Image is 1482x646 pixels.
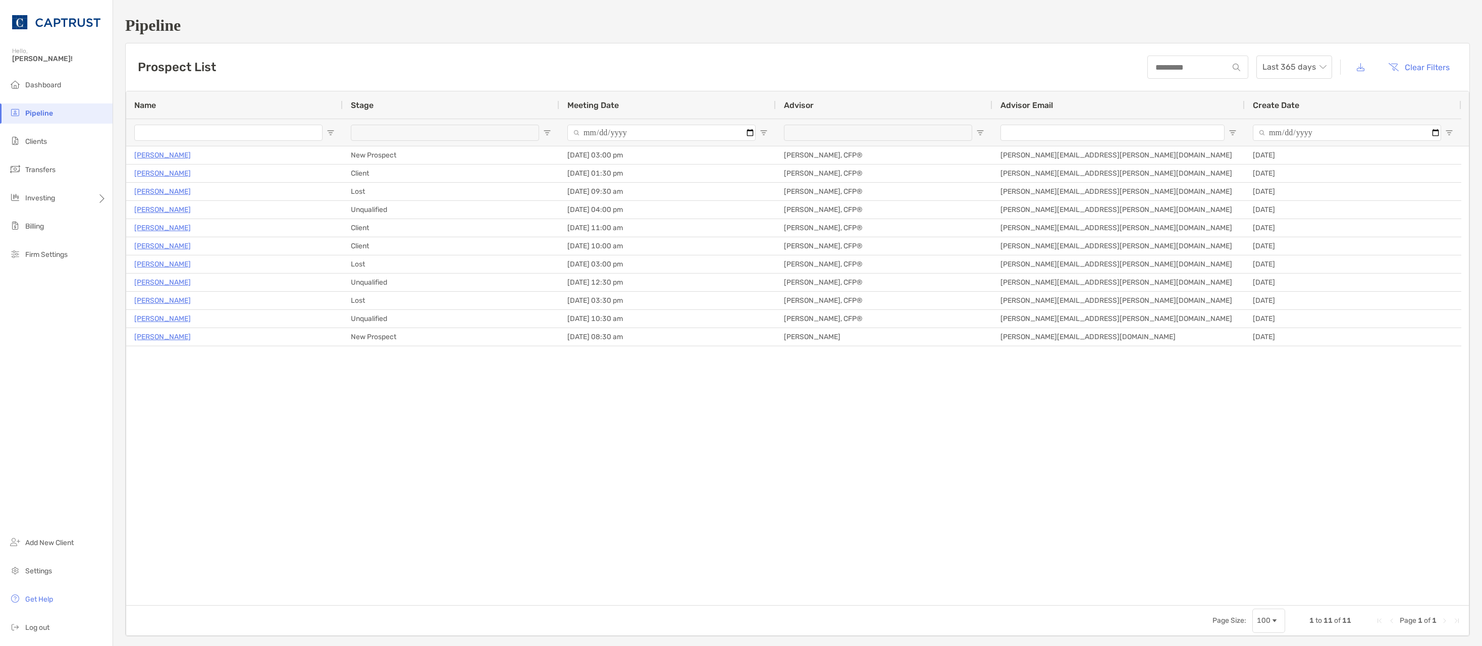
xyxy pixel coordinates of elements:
[134,100,156,110] span: Name
[760,129,768,137] button: Open Filter Menu
[9,163,21,175] img: transfers icon
[1400,616,1416,625] span: Page
[134,203,191,216] p: [PERSON_NAME]
[1233,64,1240,71] img: input icon
[134,149,191,161] a: [PERSON_NAME]
[343,183,559,200] div: Lost
[343,292,559,309] div: Lost
[9,248,21,260] img: firm-settings icon
[1441,617,1449,625] div: Next Page
[343,219,559,237] div: Client
[1245,201,1461,219] div: [DATE]
[1253,100,1299,110] span: Create Date
[1375,617,1384,625] div: First Page
[776,292,992,309] div: [PERSON_NAME], CFP®
[992,292,1245,309] div: [PERSON_NAME][EMAIL_ADDRESS][PERSON_NAME][DOMAIN_NAME]
[9,220,21,232] img: billing icon
[1245,183,1461,200] div: [DATE]
[343,237,559,255] div: Client
[1445,129,1453,137] button: Open Filter Menu
[1245,219,1461,237] div: [DATE]
[134,185,191,198] a: [PERSON_NAME]
[559,219,776,237] div: [DATE] 11:00 am
[134,331,191,343] a: [PERSON_NAME]
[1342,616,1351,625] span: 11
[1324,616,1333,625] span: 11
[351,100,374,110] span: Stage
[992,255,1245,273] div: [PERSON_NAME][EMAIL_ADDRESS][PERSON_NAME][DOMAIN_NAME]
[992,165,1245,182] div: [PERSON_NAME][EMAIL_ADDRESS][PERSON_NAME][DOMAIN_NAME]
[776,201,992,219] div: [PERSON_NAME], CFP®
[1252,609,1285,633] div: Page Size
[25,623,49,632] span: Log out
[25,567,52,575] span: Settings
[25,166,56,174] span: Transfers
[9,593,21,605] img: get-help icon
[992,237,1245,255] div: [PERSON_NAME][EMAIL_ADDRESS][PERSON_NAME][DOMAIN_NAME]
[543,129,551,137] button: Open Filter Menu
[12,55,107,63] span: [PERSON_NAME]!
[776,274,992,291] div: [PERSON_NAME], CFP®
[134,222,191,234] a: [PERSON_NAME]
[1245,165,1461,182] div: [DATE]
[784,100,814,110] span: Advisor
[343,255,559,273] div: Lost
[134,258,191,271] a: [PERSON_NAME]
[559,274,776,291] div: [DATE] 12:30 pm
[134,167,191,180] a: [PERSON_NAME]
[992,146,1245,164] div: [PERSON_NAME][EMAIL_ADDRESS][PERSON_NAME][DOMAIN_NAME]
[559,183,776,200] div: [DATE] 09:30 am
[567,100,619,110] span: Meeting Date
[776,219,992,237] div: [PERSON_NAME], CFP®
[1000,100,1053,110] span: Advisor Email
[1432,616,1437,625] span: 1
[25,81,61,89] span: Dashboard
[9,135,21,147] img: clients icon
[1245,255,1461,273] div: [DATE]
[125,16,1470,35] h1: Pipeline
[1453,617,1461,625] div: Last Page
[992,328,1245,346] div: [PERSON_NAME][EMAIL_ADDRESS][DOMAIN_NAME]
[1388,617,1396,625] div: Previous Page
[1381,56,1457,78] button: Clear Filters
[138,60,216,74] h3: Prospect List
[1229,129,1237,137] button: Open Filter Menu
[9,621,21,633] img: logout icon
[343,146,559,164] div: New Prospect
[992,310,1245,328] div: [PERSON_NAME][EMAIL_ADDRESS][PERSON_NAME][DOMAIN_NAME]
[9,536,21,548] img: add_new_client icon
[343,328,559,346] div: New Prospect
[559,237,776,255] div: [DATE] 10:00 am
[134,312,191,325] a: [PERSON_NAME]
[992,219,1245,237] div: [PERSON_NAME][EMAIL_ADDRESS][PERSON_NAME][DOMAIN_NAME]
[567,125,756,141] input: Meeting Date Filter Input
[1212,616,1246,625] div: Page Size:
[559,310,776,328] div: [DATE] 10:30 am
[343,310,559,328] div: Unqualified
[9,78,21,90] img: dashboard icon
[134,240,191,252] a: [PERSON_NAME]
[134,294,191,307] p: [PERSON_NAME]
[25,194,55,202] span: Investing
[776,165,992,182] div: [PERSON_NAME], CFP®
[1253,125,1441,141] input: Create Date Filter Input
[559,201,776,219] div: [DATE] 04:00 pm
[776,310,992,328] div: [PERSON_NAME], CFP®
[9,564,21,576] img: settings icon
[1424,616,1431,625] span: of
[559,328,776,346] div: [DATE] 08:30 am
[1245,274,1461,291] div: [DATE]
[776,146,992,164] div: [PERSON_NAME], CFP®
[1245,237,1461,255] div: [DATE]
[1245,310,1461,328] div: [DATE]
[134,276,191,289] a: [PERSON_NAME]
[25,109,53,118] span: Pipeline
